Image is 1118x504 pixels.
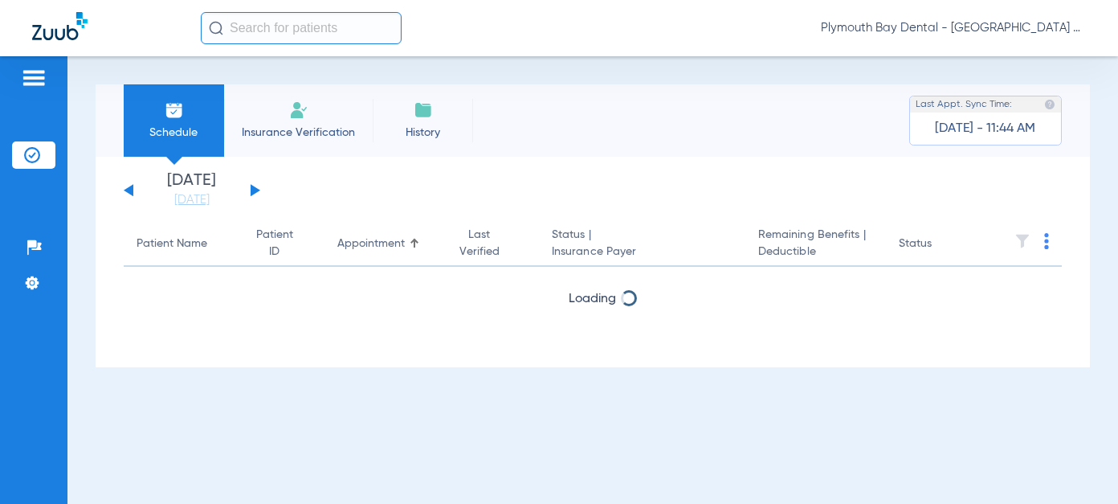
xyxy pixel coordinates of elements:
[251,227,312,260] div: Patient ID
[569,293,617,305] span: Loading
[1044,233,1049,249] img: group-dot-blue.svg
[337,236,422,252] div: Appointment
[539,222,745,267] th: Status |
[414,100,433,120] img: History
[21,68,47,88] img: hamburger-icon
[209,21,223,35] img: Search Icon
[447,227,526,260] div: Last Verified
[337,236,405,252] div: Appointment
[745,222,886,267] th: Remaining Benefits |
[137,236,226,252] div: Patient Name
[447,227,512,260] div: Last Verified
[144,192,240,208] a: [DATE]
[236,125,361,141] span: Insurance Verification
[137,236,207,252] div: Patient Name
[144,173,240,208] li: [DATE]
[385,125,461,141] span: History
[165,100,184,120] img: Schedule
[136,125,212,141] span: Schedule
[1014,233,1030,249] img: filter.svg
[32,12,88,40] img: Zuub Logo
[289,100,308,120] img: Manual Insurance Verification
[821,20,1086,36] span: Plymouth Bay Dental - [GEOGRAPHIC_DATA] Dental
[251,227,297,260] div: Patient ID
[552,244,732,260] span: Insurance Payer
[936,121,1036,137] span: [DATE] - 11:44 AM
[886,222,994,267] th: Status
[1044,99,1055,110] img: last sync help info
[201,12,402,44] input: Search for patients
[758,244,873,260] span: Deductible
[916,96,1012,113] span: Last Appt. Sync Time:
